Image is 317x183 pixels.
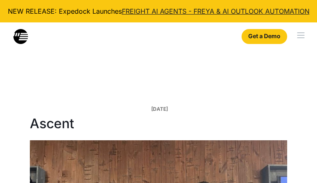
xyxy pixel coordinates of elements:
[7,7,310,16] div: NEW RELEASE: Expedock Launches
[276,143,317,183] iframe: Chat Widget
[122,7,310,15] a: FREIGHT AI AGENTS - FREYA & AI OUTLOOK AUTOMATION
[290,22,317,49] div: menu
[242,29,287,44] a: Get a Demo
